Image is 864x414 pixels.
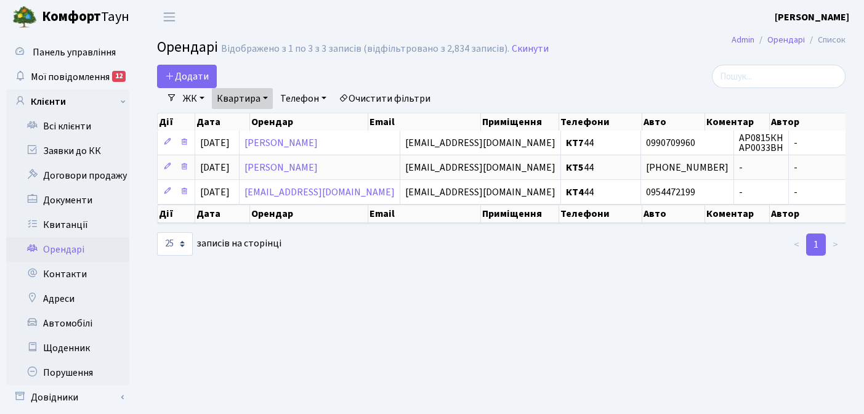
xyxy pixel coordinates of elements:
b: Комфорт [42,7,101,26]
a: [PERSON_NAME] [244,161,318,174]
b: КТ7 [566,136,584,150]
a: Орендарі [6,237,129,262]
th: Приміщення [481,113,559,131]
th: Email [368,113,481,131]
a: Контакти [6,262,129,286]
span: - [739,187,783,197]
th: Телефони [559,205,642,223]
a: Документи [6,188,129,213]
span: [DATE] [200,185,230,199]
span: [DATE] [200,136,230,150]
a: Скинути [512,43,549,55]
img: logo.png [12,5,37,30]
a: Admin [732,33,754,46]
span: - [794,185,797,199]
span: [PHONE_NUMBER] [646,163,729,172]
b: КТ4 [566,185,584,199]
a: Телефон [275,88,331,109]
th: Коментар [705,205,770,223]
div: 12 [112,71,126,82]
a: Очистити фільтри [334,88,435,109]
a: Панель управління [6,40,129,65]
span: Орендарі [157,36,218,58]
a: Квартира [212,88,273,109]
a: Адреси [6,286,129,311]
span: - [794,136,797,150]
th: Авто [642,205,705,223]
th: Email [368,205,481,223]
a: ЖК [178,88,209,109]
a: [EMAIL_ADDRESS][DOMAIN_NAME] [244,185,395,199]
span: [DATE] [200,161,230,174]
a: Порушення [6,360,129,385]
th: Орендар [250,113,369,131]
select: записів на сторінці [157,232,193,256]
span: [EMAIL_ADDRESS][DOMAIN_NAME] [405,136,555,150]
li: Список [805,33,846,47]
span: 44 [566,138,636,148]
a: 1 [806,233,826,256]
span: [EMAIL_ADDRESS][DOMAIN_NAME] [405,185,555,199]
th: Орендар [250,205,369,223]
th: Дії [158,113,195,131]
b: КТ5 [566,161,584,174]
span: 0990709960 [646,138,729,148]
a: Орендарі [767,33,805,46]
th: Телефони [559,113,642,131]
span: 44 [566,163,636,172]
button: Переключити навігацію [154,7,185,27]
span: 44 [566,187,636,197]
a: Додати [157,65,217,88]
th: Дата [195,205,250,223]
th: Коментар [705,113,770,131]
a: Довідники [6,385,129,410]
a: Автомобілі [6,311,129,336]
span: Мої повідомлення [31,70,110,84]
th: Дата [195,113,250,131]
input: Пошук... [712,65,846,88]
span: Додати [165,70,209,83]
span: - [794,161,797,174]
a: [PERSON_NAME] [244,136,318,150]
span: 0954472199 [646,187,729,197]
label: записів на сторінці [157,232,281,256]
span: Панель управління [33,46,116,59]
a: Заявки до КК [6,139,129,163]
a: [PERSON_NAME] [775,10,849,25]
a: Клієнти [6,89,129,114]
a: Всі клієнти [6,114,129,139]
span: - [739,163,783,172]
a: Договори продажу [6,163,129,188]
a: Щоденник [6,336,129,360]
nav: breadcrumb [713,27,864,53]
span: [EMAIL_ADDRESS][DOMAIN_NAME] [405,161,555,174]
b: [PERSON_NAME] [775,10,849,24]
th: Дії [158,205,195,223]
a: Квитанції [6,213,129,237]
a: Мої повідомлення12 [6,65,129,89]
div: Відображено з 1 по 3 з 3 записів (відфільтровано з 2,834 записів). [221,43,509,55]
span: Таун [42,7,129,28]
span: АР0815КН АР0033ВН [739,133,783,153]
th: Авто [642,113,705,131]
th: Приміщення [481,205,559,223]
